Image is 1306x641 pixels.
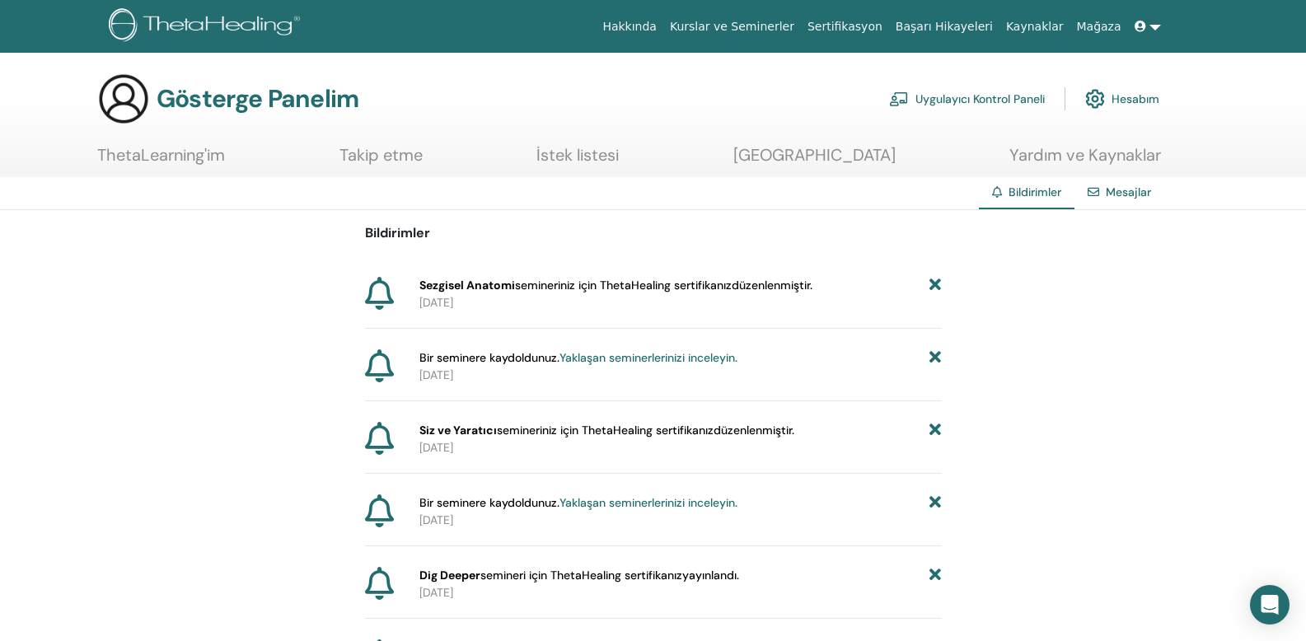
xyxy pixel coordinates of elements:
font: semineriniz için ThetaHealing sertifikanız [515,278,732,292]
font: [DATE] [419,295,453,310]
img: chalkboard-teacher.svg [889,91,909,106]
font: Hakkında [602,20,657,33]
font: Yardım ve Kaynaklar [1009,144,1161,166]
font: [DATE] [419,367,453,382]
font: düzenlenmiştir. [732,278,812,292]
font: İstek listesi [536,144,619,166]
font: semineriniz için ThetaHealing sertifikanız [497,423,714,437]
div: Open Intercom Messenger [1250,585,1290,625]
a: Kurslar ve Seminerler [663,12,801,42]
font: Kurslar ve Seminerler [670,20,794,33]
a: Sertifikasyon [801,12,889,42]
font: Başarı Hikayeleri [896,20,993,33]
img: generic-user-icon.jpg [97,73,150,125]
font: düzenlenmiştir. [714,423,794,437]
font: [DATE] [419,585,453,600]
a: Yaklaşan seminerlerinizi inceleyin. [559,350,737,365]
a: ThetaLearning'im [97,145,225,177]
font: Sezgisel Anatomi [419,278,515,292]
font: Kaynaklar [1006,20,1064,33]
font: Bildirimler [365,224,430,241]
a: Kaynaklar [999,12,1070,42]
a: Başarı Hikayeleri [889,12,999,42]
a: [GEOGRAPHIC_DATA] [733,145,896,177]
a: Uygulayıcı Kontrol Paneli [889,81,1045,117]
font: Siz ve Yaratıcı [419,423,497,437]
font: Mağaza [1076,20,1121,33]
font: Hesabım [1112,92,1159,107]
img: logo.png [109,8,306,45]
a: Yaklaşan seminerlerinizi inceleyin. [559,495,737,510]
a: Hakkında [596,12,663,42]
font: Takip etme [339,144,423,166]
font: semineri için ThetaHealing sertifikanız [480,568,682,583]
a: Takip etme [339,145,423,177]
font: Gösterge Panelim [157,82,358,115]
a: Hesabım [1085,81,1159,117]
font: [DATE] [419,512,453,527]
a: Mesajlar [1106,185,1151,199]
font: [DATE] [419,440,453,455]
font: [GEOGRAPHIC_DATA] [733,144,896,166]
font: Dig Deeper [419,568,480,583]
font: Uygulayıcı Kontrol Paneli [915,92,1045,107]
font: Bildirimler [1009,185,1061,199]
a: Yardım ve Kaynaklar [1009,145,1161,177]
font: Bir seminere kaydoldunuz. [419,350,559,365]
a: Mağaza [1070,12,1127,42]
font: Bir seminere kaydoldunuz. [419,495,559,510]
a: İstek listesi [536,145,619,177]
font: yayınlandı. [682,568,739,583]
font: ThetaLearning'im [97,144,225,166]
img: cog.svg [1085,85,1105,113]
font: Sertifikasyon [807,20,882,33]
